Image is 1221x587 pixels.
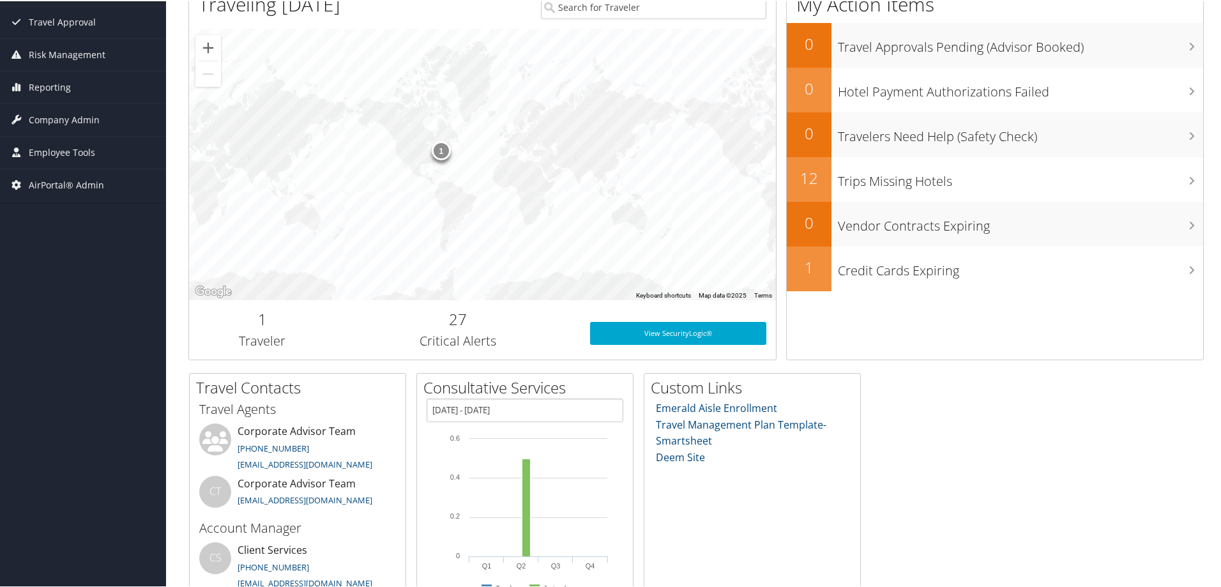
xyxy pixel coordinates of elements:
tspan: 0.2 [450,511,460,519]
a: Deem Site [656,449,705,463]
img: Google [192,282,234,299]
h2: 27 [345,307,571,329]
h3: Travel Approvals Pending (Advisor Booked) [838,31,1203,55]
span: AirPortal® Admin [29,168,104,200]
h2: Custom Links [651,376,860,397]
tspan: 0.6 [450,433,460,441]
h3: Travel Agents [199,399,396,417]
h2: 0 [787,211,831,233]
a: [EMAIL_ADDRESS][DOMAIN_NAME] [238,457,372,469]
button: Keyboard shortcuts [636,290,691,299]
span: Employee Tools [29,135,95,167]
span: Company Admin [29,103,100,135]
h3: Trips Missing Hotels [838,165,1203,189]
h3: Credit Cards Expiring [838,254,1203,278]
a: Emerald Aisle Enrollment [656,400,777,414]
h2: 0 [787,32,831,54]
h3: Account Manager [199,518,396,536]
tspan: 0.4 [450,472,460,480]
div: 1 [432,140,451,159]
a: [EMAIL_ADDRESS][DOMAIN_NAME] [238,493,372,505]
h3: Travelers Need Help (Safety Check) [838,120,1203,144]
button: Zoom in [195,34,221,59]
span: Travel Approval [29,5,96,37]
text: Q2 [517,561,526,568]
tspan: 0 [456,551,460,558]
span: Map data ©2025 [699,291,747,298]
a: Travel Management Plan Template- Smartsheet [656,416,826,447]
h3: Hotel Payment Authorizations Failed [838,75,1203,100]
h3: Critical Alerts [345,331,571,349]
h2: 0 [787,121,831,143]
h2: 12 [787,166,831,188]
a: Open this area in Google Maps (opens a new window) [192,282,234,299]
h2: Travel Contacts [196,376,406,397]
span: Reporting [29,70,71,102]
li: Corporate Advisor Team [193,475,402,516]
a: 1Credit Cards Expiring [787,245,1203,290]
a: 12Trips Missing Hotels [787,156,1203,201]
a: 0Hotel Payment Authorizations Failed [787,66,1203,111]
h2: 1 [199,307,326,329]
a: 0Travel Approvals Pending (Advisor Booked) [787,22,1203,66]
h3: Traveler [199,331,326,349]
text: Q1 [482,561,492,568]
h2: 1 [787,255,831,277]
a: View SecurityLogic® [590,321,766,344]
div: CS [199,541,231,573]
text: Q4 [586,561,595,568]
text: Q3 [551,561,561,568]
a: 0Travelers Need Help (Safety Check) [787,111,1203,156]
h2: Consultative Services [423,376,633,397]
a: [PHONE_NUMBER] [238,560,309,572]
li: Corporate Advisor Team [193,422,402,475]
span: Risk Management [29,38,105,70]
button: Zoom out [195,60,221,86]
a: Terms (opens in new tab) [754,291,772,298]
a: [PHONE_NUMBER] [238,441,309,453]
h2: 0 [787,77,831,98]
a: 0Vendor Contracts Expiring [787,201,1203,245]
div: CT [199,475,231,507]
h3: Vendor Contracts Expiring [838,210,1203,234]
